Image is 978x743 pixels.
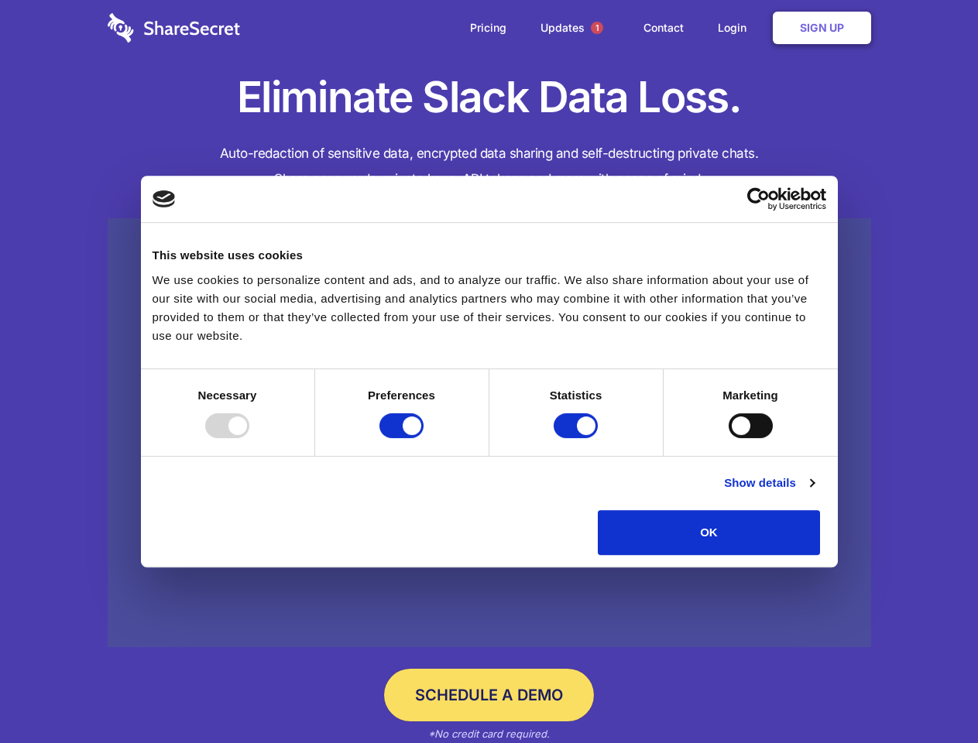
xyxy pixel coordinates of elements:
a: Show details [724,474,814,492]
h4: Auto-redaction of sensitive data, encrypted data sharing and self-destructing private chats. Shar... [108,141,871,192]
strong: Preferences [368,389,435,402]
strong: Necessary [198,389,257,402]
div: We use cookies to personalize content and ads, and to analyze our traffic. We also share informat... [153,271,826,345]
a: Contact [628,4,699,52]
a: Wistia video thumbnail [108,218,871,648]
a: Pricing [455,4,522,52]
em: *No credit card required. [428,728,550,740]
strong: Statistics [550,389,602,402]
a: Sign Up [773,12,871,44]
button: OK [598,510,820,555]
img: logo-wordmark-white-trans-d4663122ce5f474addd5e946df7df03e33cb6a1c49d2221995e7729f52c070b2.svg [108,13,240,43]
a: Usercentrics Cookiebot - opens in a new window [691,187,826,211]
h1: Eliminate Slack Data Loss. [108,70,871,125]
img: logo [153,190,176,207]
div: This website uses cookies [153,246,826,265]
strong: Marketing [722,389,778,402]
a: Login [702,4,770,52]
span: 1 [591,22,603,34]
a: Schedule a Demo [384,669,594,721]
